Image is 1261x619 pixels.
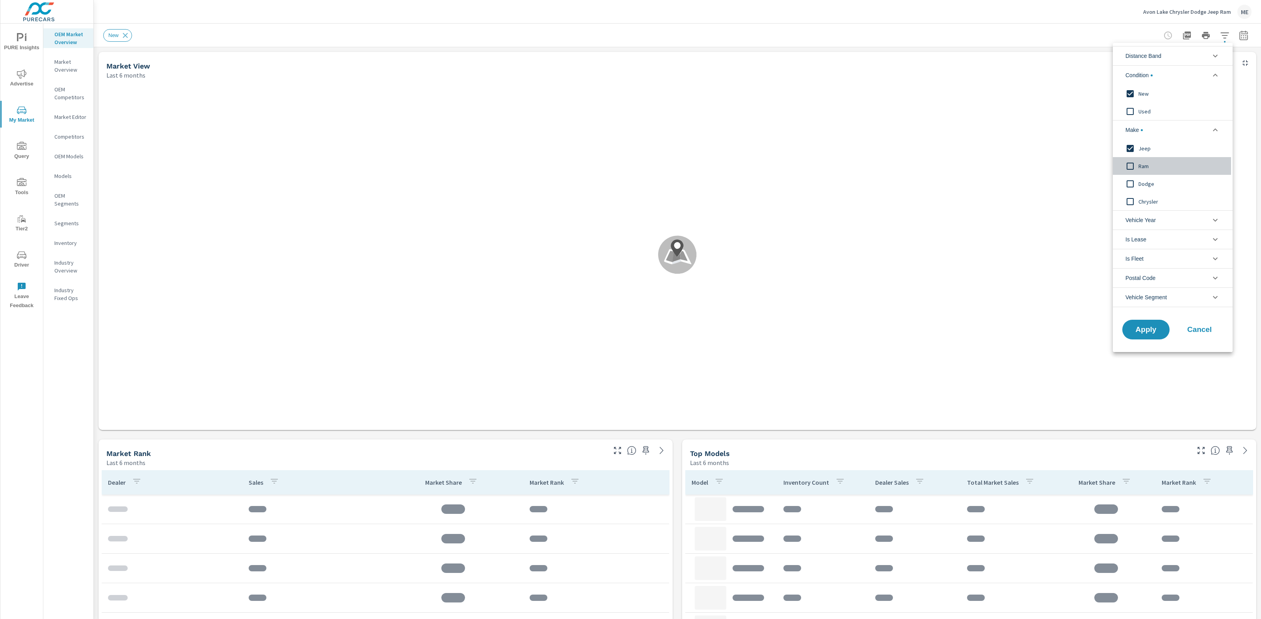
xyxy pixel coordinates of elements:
div: Jeep [1113,139,1231,157]
span: Condition [1125,66,1153,85]
span: Is Fleet [1125,249,1144,268]
span: Chrysler [1138,197,1225,206]
span: Used [1138,107,1225,116]
span: Dodge [1138,179,1225,189]
span: Vehicle Year [1125,211,1156,230]
span: Make [1125,120,1143,139]
button: Cancel [1176,320,1223,339]
ul: filter options [1113,43,1233,310]
span: Jeep [1138,144,1225,153]
div: Ram [1113,157,1231,175]
div: Dodge [1113,175,1231,193]
span: Postal Code [1125,269,1155,287]
span: Vehicle Segment [1125,288,1167,307]
span: Distance Band [1125,46,1161,65]
span: Cancel [1184,326,1215,333]
span: New [1138,89,1225,98]
div: New [1113,85,1231,102]
button: Apply [1122,320,1170,339]
div: Chrysler [1113,193,1231,210]
div: Used [1113,102,1231,120]
span: Apply [1130,326,1162,333]
span: Is Lease [1125,230,1146,249]
span: Ram [1138,161,1225,171]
